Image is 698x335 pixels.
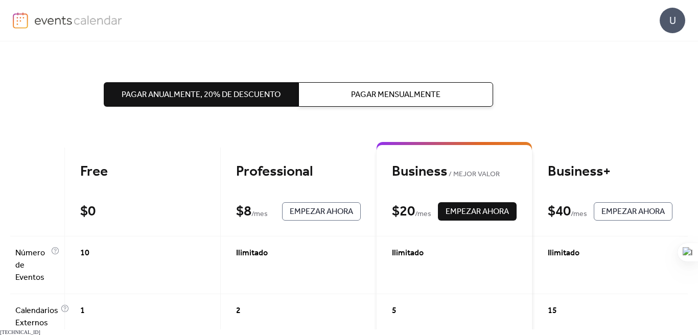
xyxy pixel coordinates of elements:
[415,208,431,221] span: / mes
[80,247,89,259] span: 10
[392,305,397,317] span: 5
[548,163,672,181] div: Business+
[351,89,440,101] span: Pagar Mensualmente
[290,206,353,218] span: Empezar Ahora
[446,206,509,218] span: Empezar Ahora
[601,206,665,218] span: Empezar Ahora
[438,202,517,221] button: Empezar Ahora
[236,305,241,317] span: 2
[236,163,361,181] div: Professional
[236,247,268,259] span: Ilimitado
[594,202,672,221] button: Empezar Ahora
[236,203,251,221] div: $ 8
[548,203,571,221] div: $ 40
[104,82,298,107] button: Pagar Anualmente, 20% de descuento
[13,12,28,29] img: logo
[660,8,685,33] div: U
[548,305,557,317] span: 15
[80,163,205,181] div: Free
[251,208,268,221] span: / mes
[282,202,361,221] button: Empezar Ahora
[571,208,587,221] span: / mes
[298,82,493,107] button: Pagar Mensualmente
[80,203,96,221] div: $ 0
[15,247,49,284] span: Número de Eventos
[548,247,579,259] span: Ilimitado
[392,203,415,221] div: $ 20
[447,169,500,181] span: MEJOR VALOR
[392,247,424,259] span: Ilimitado
[80,305,85,317] span: 1
[15,305,58,329] span: Calendarios Externos
[34,12,123,28] img: logo-type
[122,89,281,101] span: Pagar Anualmente, 20% de descuento
[392,163,517,181] div: Business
